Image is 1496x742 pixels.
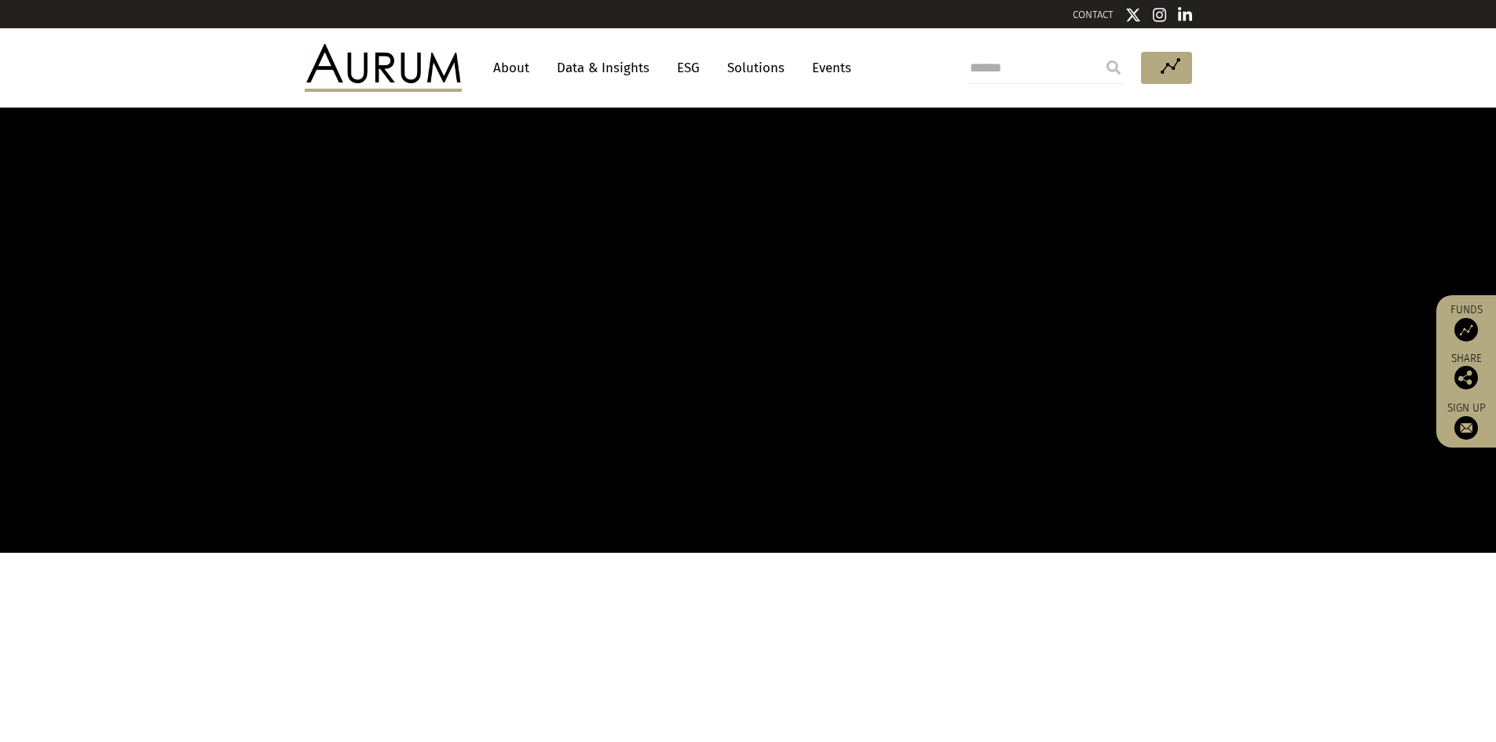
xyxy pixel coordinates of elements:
div: Share [1444,353,1488,389]
img: Share this post [1454,366,1478,389]
a: Data & Insights [549,53,657,82]
a: CONTACT [1073,9,1114,20]
img: Linkedin icon [1178,7,1192,23]
img: Sign up to our newsletter [1454,416,1478,440]
input: Submit [1098,52,1129,83]
img: Aurum [305,44,462,91]
img: Instagram icon [1153,7,1167,23]
img: Access Funds [1454,318,1478,342]
a: Solutions [719,53,792,82]
img: Twitter icon [1125,7,1141,23]
a: About [485,53,537,82]
a: Funds [1444,303,1488,342]
a: Events [804,53,851,82]
a: ESG [669,53,708,82]
a: Sign up [1444,401,1488,440]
